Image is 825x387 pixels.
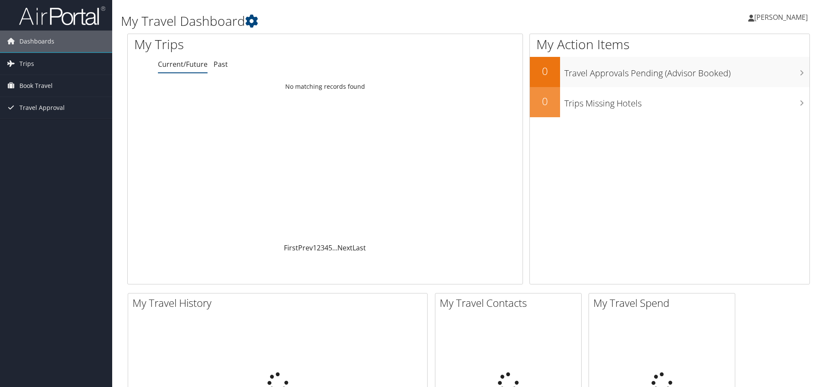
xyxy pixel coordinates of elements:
h3: Travel Approvals Pending (Advisor Booked) [564,63,809,79]
h2: My Travel Spend [593,296,735,310]
a: 0Trips Missing Hotels [530,87,809,117]
h1: My Action Items [530,35,809,53]
td: No matching records found [128,79,523,94]
img: airportal-logo.png [19,6,105,26]
h2: My Travel Contacts [440,296,581,310]
span: [PERSON_NAME] [754,12,808,22]
a: Next [337,243,353,253]
span: Book Travel [19,75,53,97]
h1: My Travel Dashboard [121,12,585,30]
a: 4 [324,243,328,253]
h2: My Travel History [132,296,427,310]
a: First [284,243,298,253]
a: Prev [298,243,313,253]
h2: 0 [530,94,560,109]
h3: Trips Missing Hotels [564,93,809,109]
span: Trips [19,53,34,75]
a: Current/Future [158,59,208,69]
a: 5 [328,243,332,253]
h1: My Trips [134,35,352,53]
a: [PERSON_NAME] [748,4,816,30]
a: 0Travel Approvals Pending (Advisor Booked) [530,57,809,87]
a: 2 [317,243,321,253]
a: Last [353,243,366,253]
a: Past [214,59,228,69]
span: … [332,243,337,253]
a: 1 [313,243,317,253]
span: Dashboards [19,31,54,52]
h2: 0 [530,64,560,78]
a: 3 [321,243,324,253]
span: Travel Approval [19,97,65,119]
